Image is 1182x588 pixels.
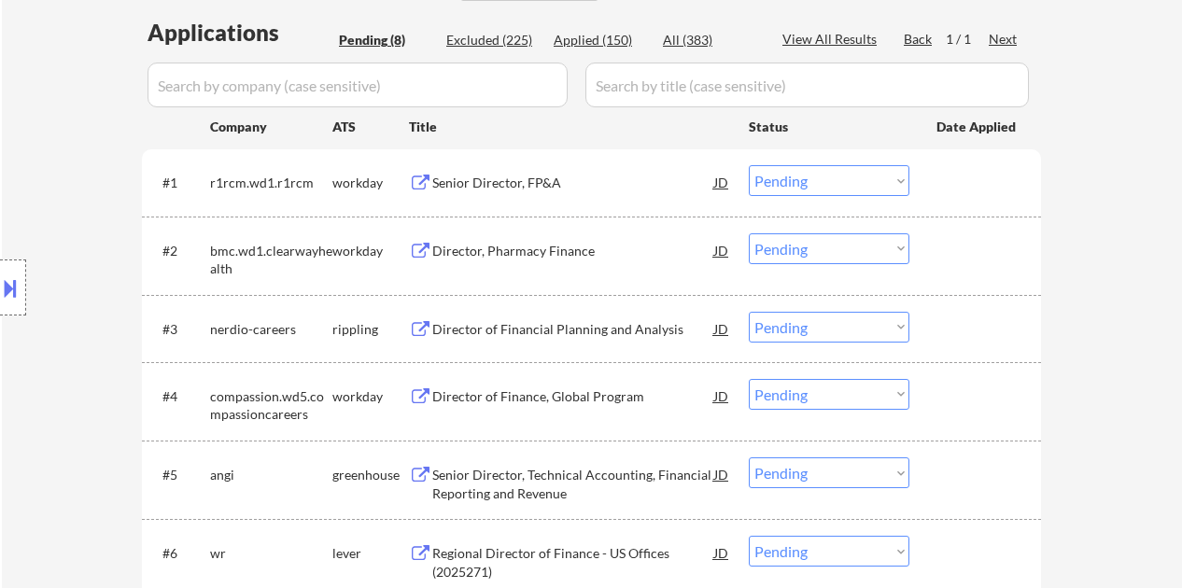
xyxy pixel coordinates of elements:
[432,387,714,406] div: Director of Finance, Global Program
[946,30,989,49] div: 1 / 1
[782,30,882,49] div: View All Results
[210,544,332,563] div: wr
[210,466,332,484] div: angi
[749,109,909,143] div: Status
[904,30,934,49] div: Back
[148,21,332,44] div: Applications
[712,233,731,267] div: JD
[339,31,432,49] div: Pending (8)
[409,118,731,136] div: Title
[432,320,714,339] div: Director of Financial Planning and Analysis
[148,63,568,107] input: Search by company (case sensitive)
[712,379,731,413] div: JD
[432,174,714,192] div: Senior Director, FP&A
[332,118,409,136] div: ATS
[663,31,756,49] div: All (383)
[432,466,714,502] div: Senior Director, Technical Accounting, Financial Reporting and Revenue
[936,118,1019,136] div: Date Applied
[446,31,540,49] div: Excluded (225)
[554,31,647,49] div: Applied (150)
[332,544,409,563] div: lever
[162,544,195,563] div: #6
[332,466,409,484] div: greenhouse
[712,165,731,199] div: JD
[712,312,731,345] div: JD
[432,544,714,581] div: Regional Director of Finance - US Offices (2025271)
[712,536,731,569] div: JD
[585,63,1029,107] input: Search by title (case sensitive)
[332,242,409,260] div: workday
[712,457,731,491] div: JD
[332,320,409,339] div: rippling
[162,466,195,484] div: #5
[332,387,409,406] div: workday
[989,30,1019,49] div: Next
[432,242,714,260] div: Director, Pharmacy Finance
[332,174,409,192] div: workday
